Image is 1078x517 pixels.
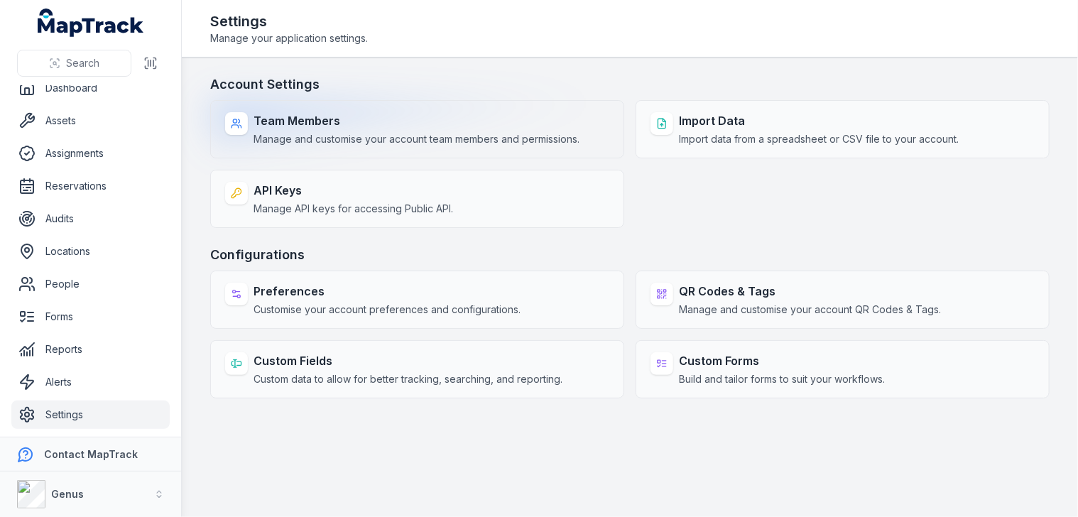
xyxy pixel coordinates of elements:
[254,352,562,369] strong: Custom Fields
[11,303,170,331] a: Forms
[38,9,144,37] a: MapTrack
[254,303,521,317] span: Customise your account preferences and configurations.
[254,283,521,300] strong: Preferences
[679,352,885,369] strong: Custom Forms
[11,74,170,102] a: Dashboard
[210,100,624,158] a: Team MembersManage and customise your account team members and permissions.
[254,202,453,216] span: Manage API keys for accessing Public API.
[636,340,1050,398] a: Custom FormsBuild and tailor forms to suit your workflows.
[254,372,562,386] span: Custom data to allow for better tracking, searching, and reporting.
[11,401,170,429] a: Settings
[11,368,170,396] a: Alerts
[679,283,941,300] strong: QR Codes & Tags
[210,170,624,228] a: API KeysManage API keys for accessing Public API.
[210,340,624,398] a: Custom FieldsCustom data to allow for better tracking, searching, and reporting.
[11,270,170,298] a: People
[254,112,579,129] strong: Team Members
[17,50,131,77] button: Search
[210,75,1050,94] h3: Account Settings
[210,31,368,45] span: Manage your application settings.
[679,112,959,129] strong: Import Data
[679,303,941,317] span: Manage and customise your account QR Codes & Tags.
[679,372,885,386] span: Build and tailor forms to suit your workflows.
[254,132,579,146] span: Manage and customise your account team members and permissions.
[44,448,138,460] strong: Contact MapTrack
[11,107,170,135] a: Assets
[636,100,1050,158] a: Import DataImport data from a spreadsheet or CSV file to your account.
[11,205,170,233] a: Audits
[679,132,959,146] span: Import data from a spreadsheet or CSV file to your account.
[11,335,170,364] a: Reports
[66,56,99,70] span: Search
[11,139,170,168] a: Assignments
[210,11,368,31] h2: Settings
[210,245,1050,265] h3: Configurations
[51,488,84,500] strong: Genus
[210,271,624,329] a: PreferencesCustomise your account preferences and configurations.
[11,172,170,200] a: Reservations
[254,182,453,199] strong: API Keys
[636,271,1050,329] a: QR Codes & TagsManage and customise your account QR Codes & Tags.
[11,237,170,266] a: Locations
